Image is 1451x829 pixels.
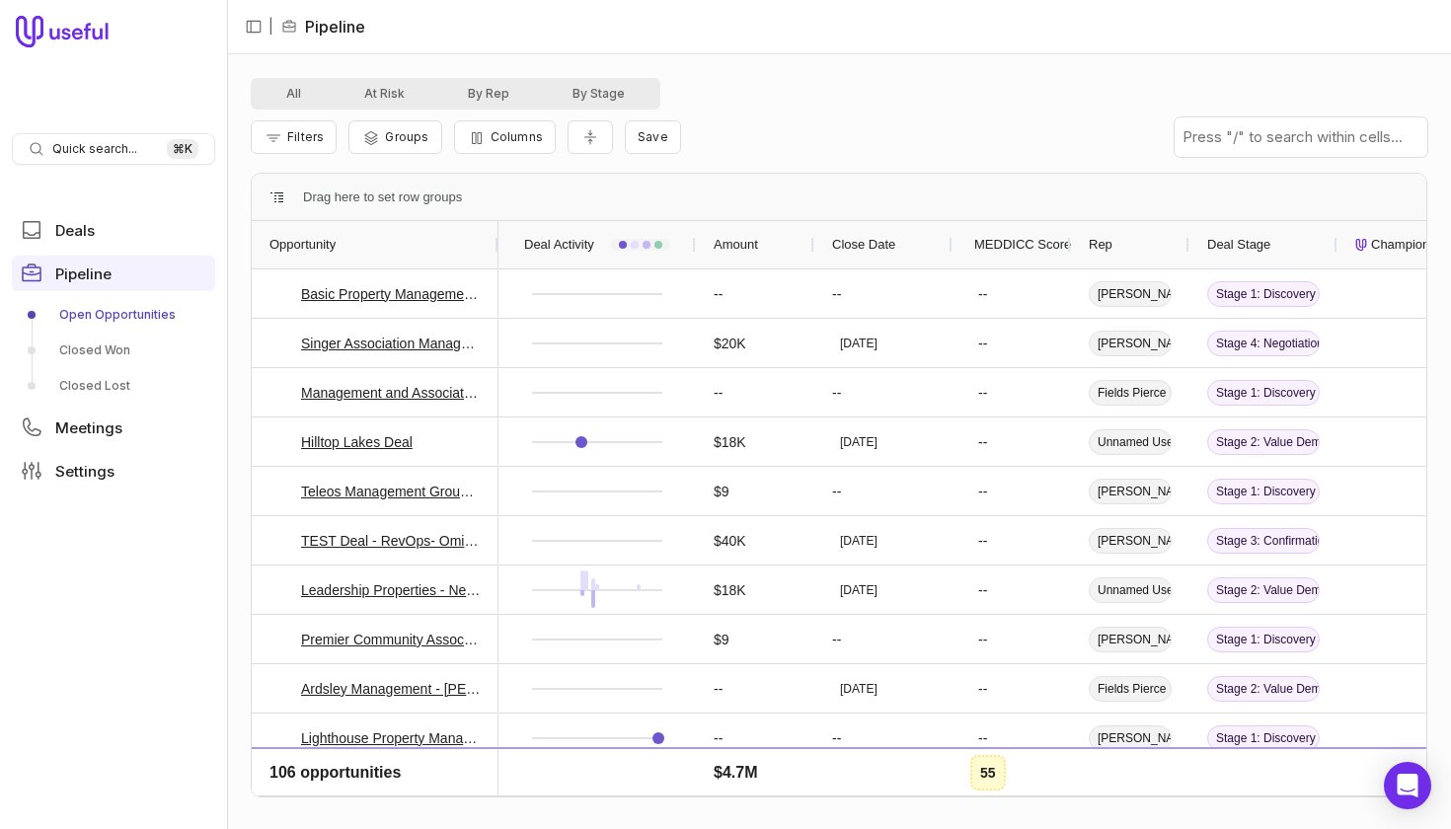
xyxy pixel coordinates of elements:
a: Teleos Management Group - [US_STATE] Deal [301,480,481,503]
time: [DATE] [840,336,878,351]
button: Collapse all rows [568,120,613,155]
li: Pipeline [281,15,365,38]
div: -- [970,476,995,507]
span: $20K [714,332,746,355]
span: Stage 4: Negotiation [1207,331,1320,356]
span: Settings [55,464,115,479]
div: MEDDICC Score [970,221,1053,268]
span: [PERSON_NAME] [1089,331,1172,356]
a: Basic Property Management - New Deal [301,282,481,306]
span: [PERSON_NAME] [1089,627,1172,652]
time: [DATE] [841,780,878,795]
a: Closed Lost [12,370,215,402]
span: Champion [1371,233,1429,257]
span: Stage 1: Discovery [1207,775,1320,800]
div: -- [814,714,953,762]
div: -- [970,377,995,409]
a: Premier Community Association Management (PCAM) Deal [301,628,481,651]
span: Stage 1: Discovery [1207,479,1320,504]
span: -- [714,381,723,405]
span: -- [714,677,723,701]
span: $18K [714,578,746,602]
div: -- [970,722,995,754]
span: $18K [714,430,746,454]
a: Deals [12,212,215,248]
span: -- [714,776,723,799]
div: -- [970,525,995,557]
button: At Risk [333,82,436,106]
div: -- [970,624,995,655]
span: Stage 1: Discovery [1207,725,1320,751]
div: Open Intercom Messenger [1384,762,1431,809]
time: [DATE] [840,434,878,450]
a: Management and Associates - [PERSON_NAME] Deal [301,381,481,405]
div: -- [970,574,995,606]
span: $9 [714,480,729,503]
span: Filters [287,129,324,144]
div: -- [814,269,953,318]
span: $40K [714,529,746,553]
span: Deal Activity [524,233,594,257]
span: Close Date [832,233,895,257]
time: [DATE] [840,681,878,697]
a: Meetings [12,410,215,445]
span: Stage 1: Discovery [1207,281,1320,307]
span: Meetings [55,420,122,435]
input: Press "/" to search within cells... [1175,117,1427,157]
button: By Rep [436,82,541,106]
kbd: ⌘ K [167,139,198,159]
span: Fields Pierce [1089,380,1172,406]
a: [PERSON_NAME] Management, Inc. - [PERSON_NAME] Deal [301,776,481,799]
button: Collapse sidebar [239,12,268,41]
span: Drag here to set row groups [303,186,462,209]
button: Filter Pipeline [251,120,337,154]
span: [PERSON_NAME] [1089,528,1172,554]
div: -- [814,467,953,515]
span: Pipeline [55,266,112,281]
button: Group Pipeline [348,120,441,154]
a: Settings [12,453,215,489]
a: Hilltop Lakes Deal [301,430,413,454]
span: Stage 2: Value Demonstration [1207,676,1320,702]
span: Unnamed User [1089,577,1172,603]
span: Stage 1: Discovery [1207,380,1320,406]
span: Quick search... [52,141,137,157]
span: Groups [385,129,428,144]
span: Stage 2: Value Demonstration [1207,429,1320,455]
div: Row Groups [303,186,462,209]
div: -- [970,426,995,458]
div: -- [970,278,995,310]
span: Stage 1: Discovery [1207,627,1320,652]
a: Ardsley Management - [PERSON_NAME] [301,677,481,701]
span: Stage 2: Value Demonstration [1207,577,1320,603]
span: [PERSON_NAME] [1089,479,1172,504]
div: -- [970,328,995,359]
button: Columns [454,120,556,154]
time: [DATE] [840,582,878,598]
div: -- [970,772,995,803]
div: -- [814,615,953,663]
time: [DATE] [840,533,878,549]
span: Rep [1089,233,1112,257]
a: Singer Association Management - New Deal [301,332,481,355]
span: Save [638,129,668,144]
a: Pipeline [12,256,215,291]
span: Columns [491,129,543,144]
button: All [255,82,333,106]
span: -- [714,282,723,306]
span: MEDDICC Score [974,233,1071,257]
div: Pipeline submenu [12,299,215,402]
span: -- [714,726,723,750]
a: TEST Deal - RevOps- Omit from Reporting [301,529,481,553]
span: Deals [55,223,95,238]
button: By Stage [541,82,656,106]
span: [PERSON_NAME] [1089,725,1172,751]
span: Deal Stage [1207,233,1270,257]
div: -- [814,368,953,416]
span: Fields Pierce [1089,676,1172,702]
span: Unnamed User [1089,429,1172,455]
span: Amount [714,233,758,257]
a: Open Opportunities [12,299,215,331]
span: | [268,15,273,38]
span: [PERSON_NAME] [1089,281,1172,307]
